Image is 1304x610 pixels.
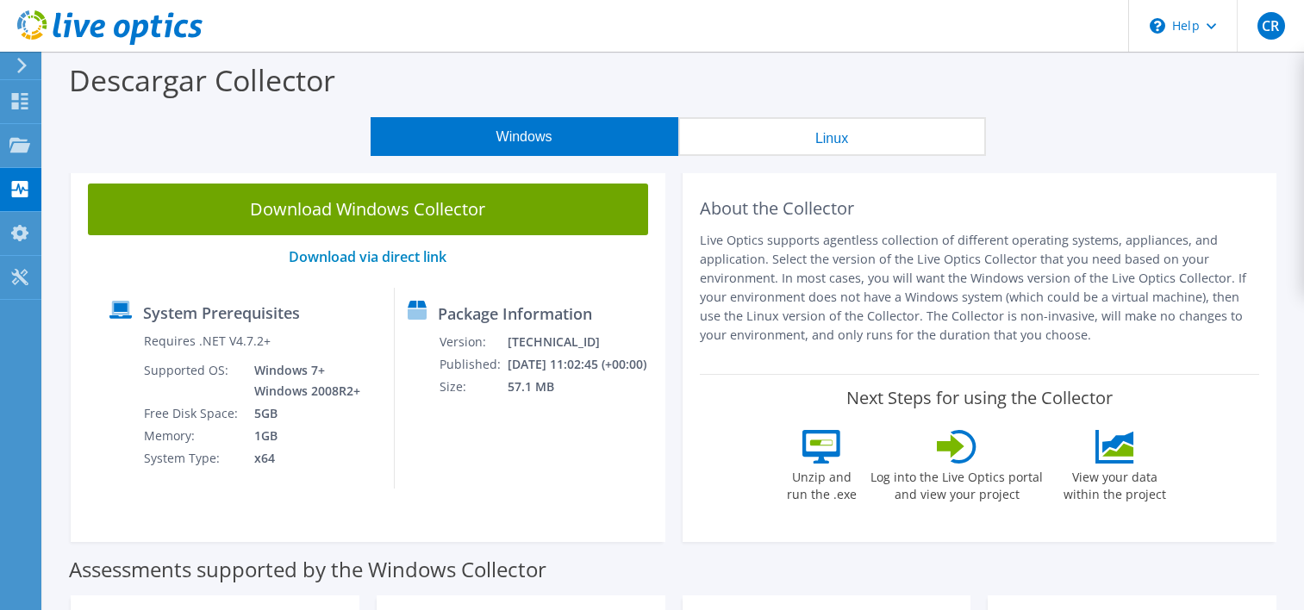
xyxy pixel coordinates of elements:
[507,331,658,353] td: [TECHNICAL_ID]
[1150,18,1165,34] svg: \n
[371,117,678,156] button: Windows
[241,402,364,425] td: 5GB
[143,304,300,321] label: System Prerequisites
[438,305,592,322] label: Package Information
[241,425,364,447] td: 1GB
[439,353,506,376] td: Published:
[700,231,1260,345] p: Live Optics supports agentless collection of different operating systems, appliances, and applica...
[1257,12,1285,40] span: CR
[143,425,241,447] td: Memory:
[507,353,658,376] td: [DATE] 11:02:45 (+00:00)
[69,561,546,578] label: Assessments supported by the Windows Collector
[241,447,364,470] td: x64
[782,464,861,503] label: Unzip and run the .exe
[1052,464,1176,503] label: View your data within the project
[143,359,241,402] td: Supported OS:
[144,333,271,350] label: Requires .NET V4.7.2+
[870,464,1044,503] label: Log into the Live Optics portal and view your project
[143,402,241,425] td: Free Disk Space:
[143,447,241,470] td: System Type:
[678,117,986,156] button: Linux
[241,359,364,402] td: Windows 7+ Windows 2008R2+
[439,331,506,353] td: Version:
[507,376,658,398] td: 57.1 MB
[700,198,1260,219] h2: About the Collector
[289,247,446,266] a: Download via direct link
[439,376,506,398] td: Size:
[88,184,648,235] a: Download Windows Collector
[846,388,1113,408] label: Next Steps for using the Collector
[69,60,335,100] label: Descargar Collector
